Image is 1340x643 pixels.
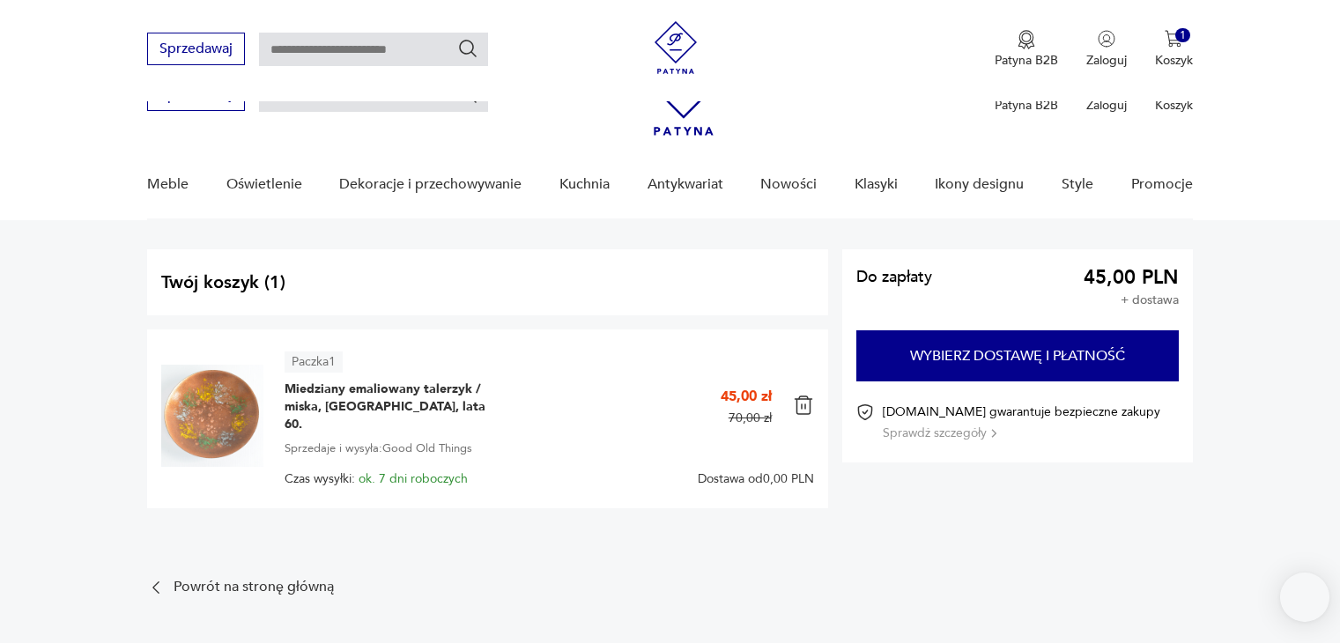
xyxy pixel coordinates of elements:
article: Paczka 1 [285,351,343,373]
h2: Twój koszyk ( 1 ) [161,270,813,294]
iframe: Smartsupp widget button [1280,573,1329,622]
img: Patyna - sklep z meblami i dekoracjami vintage [649,21,702,74]
span: Sprzedaje i wysyła: Good Old Things [285,439,472,458]
img: Ikona medalu [1018,30,1035,49]
div: [DOMAIN_NAME] gwarantuje bezpieczne zakupy [883,403,1160,441]
span: Miedziany emaliowany talerzyk / miska, [GEOGRAPHIC_DATA], lata 60. [285,381,505,433]
img: Ikonka użytkownika [1098,30,1115,48]
button: Sprzedawaj [147,33,245,65]
span: Dostawa od 0,00 PLN [698,472,814,486]
p: + dostawa [1121,293,1179,307]
a: Sprzedawaj [147,90,245,102]
p: 45,00 zł [721,387,772,406]
a: Dekoracje i przechowywanie [339,151,522,218]
img: Ikona kosza [793,395,814,416]
div: 1 [1175,28,1190,43]
button: Sprawdź szczegóły [883,425,996,441]
span: Czas wysyłki: [285,472,468,486]
a: Oświetlenie [226,151,302,218]
a: Ikona medaluPatyna B2B [995,30,1058,69]
button: Patyna B2B [995,30,1058,69]
p: Patyna B2B [995,97,1058,114]
p: Koszyk [1155,97,1193,114]
a: Klasyki [855,151,898,218]
img: Ikona strzałki w prawo [991,429,996,438]
p: Zaloguj [1086,52,1127,69]
a: Sprzedawaj [147,44,245,56]
p: 70,00 zł [729,410,772,426]
button: Szukaj [457,38,478,59]
a: Antykwariat [648,151,723,218]
a: Meble [147,151,189,218]
p: Patyna B2B [995,52,1058,69]
a: Kuchnia [559,151,610,218]
span: 45,00 PLN [1084,270,1179,285]
span: ok. 7 dni roboczych [359,470,468,487]
button: Wybierz dostawę i płatność [856,330,1179,381]
span: Do zapłaty [856,270,932,285]
a: Promocje [1131,151,1193,218]
a: Nowości [760,151,817,218]
button: Zaloguj [1086,30,1127,69]
a: Powrót na stronę główną [147,579,334,596]
a: Ikony designu [935,151,1024,218]
button: 1Koszyk [1155,30,1193,69]
p: Zaloguj [1086,97,1127,114]
p: Powrót na stronę główną [174,581,334,593]
a: Style [1062,151,1093,218]
p: Koszyk [1155,52,1193,69]
img: Ikona certyfikatu [856,403,874,421]
img: Ikona koszyka [1165,30,1182,48]
img: Miedziany emaliowany talerzyk / miska, Niemcy, lata 60. [161,365,263,467]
